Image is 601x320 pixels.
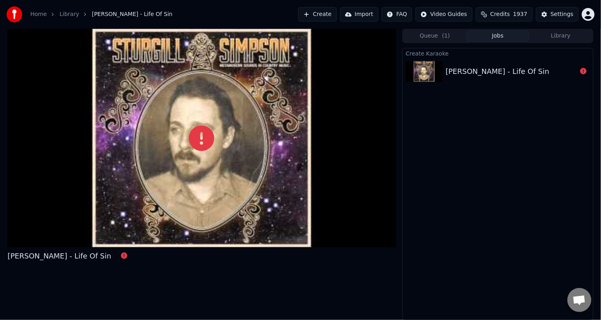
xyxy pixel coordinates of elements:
[30,10,172,18] nav: breadcrumb
[6,6,22,22] img: youka
[92,10,172,18] span: [PERSON_NAME] - Life Of Sin
[382,7,412,22] button: FAQ
[490,10,510,18] span: Credits
[403,30,467,42] button: Queue
[551,10,573,18] div: Settings
[513,10,528,18] span: 1937
[567,288,591,312] div: Open chat
[340,7,378,22] button: Import
[446,66,550,77] div: [PERSON_NAME] - Life Of Sin
[403,48,593,58] div: Create Karaoke
[529,30,592,42] button: Library
[536,7,579,22] button: Settings
[8,250,111,262] div: [PERSON_NAME] - Life Of Sin
[476,7,533,22] button: Credits1937
[415,7,472,22] button: Video Guides
[30,10,47,18] a: Home
[467,30,530,42] button: Jobs
[59,10,79,18] a: Library
[298,7,337,22] button: Create
[442,32,450,40] span: ( 1 )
